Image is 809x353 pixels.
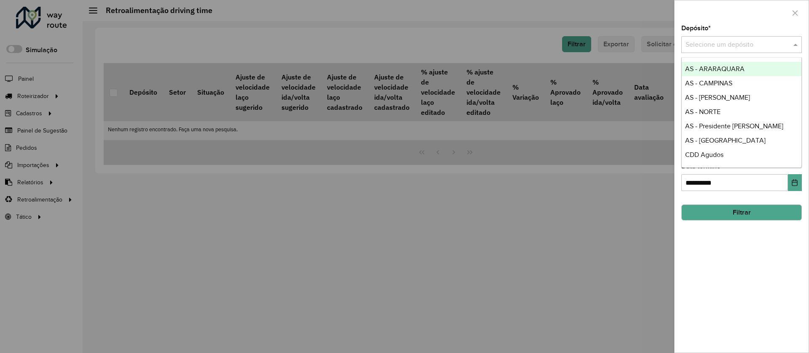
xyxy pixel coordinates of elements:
[681,23,711,33] label: Depósito
[685,65,745,72] span: AS - ARARAQUARA
[681,204,802,220] button: Filtrar
[681,57,802,168] ng-dropdown-panel: Options list
[685,80,732,87] span: AS - CAMPINAS
[788,174,802,191] button: Choose Date
[685,108,721,115] span: AS - NORTE
[685,122,783,130] span: AS - Presidente [PERSON_NAME]
[685,94,750,101] span: AS - [PERSON_NAME]
[685,137,766,144] span: AS - [GEOGRAPHIC_DATA]
[685,151,723,158] span: CDD Agudos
